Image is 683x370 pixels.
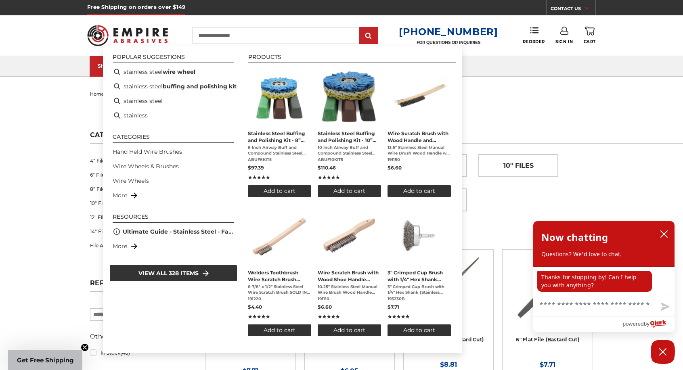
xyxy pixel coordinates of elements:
span: $6.60 [388,165,402,171]
button: Add to cart [248,324,311,336]
div: SHOP CATEGORIES [98,63,162,69]
span: 10.25" Stainless Steel Manual Wire Brush Wood Handle SOLD IN PACKS OF 1 (Individually) The 10-1/4... [318,284,381,295]
div: Get Free ShippingClose teaser [8,350,82,370]
a: home [90,91,104,97]
img: 10 inch airway buff and polishing compound kit for stainless steel [320,68,379,126]
li: View all 328 items [109,265,237,282]
li: Stainless Steel Buffing and Polishing Kit - 8” Airway Buffs and Compound, 6 Pc [245,65,314,200]
h5: Categories [90,131,184,144]
li: stainless steel [109,94,237,108]
span: $4.40 [248,304,262,310]
button: close chatbox [658,228,670,240]
a: Welders Toothbrush Wire Scratch Brush (Stainless Steel) [248,207,311,336]
a: Reorder [523,27,545,44]
span: powered [622,319,643,329]
span: Get Free Shipping [17,356,74,364]
span: 3" Crimped Cup Brush with 1/4" Hex Shank (Stainless Steel) Description: Small crimped cup brush w... [388,284,451,295]
span: 191150 [388,157,451,163]
span: 10" Files [503,159,534,173]
li: Categories [113,134,234,143]
span: 3" Crimped Cup Brush with 1/4" Hex Shank (Stainless Steel) [388,269,451,283]
span: Wire Scratch Brush with Wood Shoe Handle (Stainless Steel) [318,269,381,283]
h5: Other [90,332,184,341]
a: File Accessories [90,238,184,253]
span: $110.46 [318,165,336,171]
a: Hand Held Wire Brushes [113,148,182,156]
span: $8.81 [440,361,457,368]
span: Welders Toothbrush Wire Scratch Brush (Stainless Steel) [248,269,311,283]
span: $97.39 [248,165,264,171]
a: 12" Files [90,210,184,224]
button: Add to cart [318,324,381,336]
p: Thanks for stopping by! Can I help you with anything? [537,271,652,292]
a: Wire Wheels & Brushes [113,162,179,171]
img: 3" Crimped Cup Brush with 1/4" Hex Shank [390,207,448,265]
a: 3" Crimped Cup Brush with 1/4" Hex Shank (Stainless Steel) [388,207,451,336]
div: olark chatbox [533,221,675,332]
span: ★★★★★ [318,313,340,320]
a: 6" Flat File (Bastard Cut) [516,337,579,343]
span: Reorder [523,39,545,44]
li: More [109,239,237,253]
span: Stainless Steel Buffing and Polishing Kit - 8” Airway Buffs and Compound, 6 Pc [248,130,311,144]
li: stainless steel buffing and polishing kit [109,79,237,94]
img: Empire Abrasives [87,20,168,51]
span: ★★★★★ [248,174,270,181]
li: Wire Scratch Brush with Wood Handle and Scraper (Stainless Steel) [384,65,454,200]
a: Wire Scratch Brush with Wood Handle and Scraper (Stainless Steel) [388,68,451,197]
span: 8 Inch Airway Buff and Compound Stainless Steel Polishing and Buffing Kit The 6 piece, 8 inch air... [248,145,311,156]
button: Add to cart [388,185,451,197]
li: Products [248,54,456,63]
li: Wire Wheels [109,174,237,188]
span: ABUF10KIT5 [318,157,381,163]
a: In Stock [90,346,184,360]
li: Wire Wheels & Brushes [109,159,237,174]
li: stainless steel wire wheel [109,65,237,79]
p: Questions? We'd love to chat. [541,250,666,258]
li: Resources [113,214,234,223]
button: Close teaser [81,343,89,351]
span: View all 328 items [138,269,199,278]
input: Submit [360,28,377,44]
a: Stainless Steel Buffing and Polishing Kit - 8” Airway Buffs and Compound, 6 Pc [248,68,311,197]
span: Ultimate Guide - Stainless Steel - Fabrication, Grinding, and Finishing with Abrasives [123,228,234,236]
h5: Refine by [90,279,184,292]
span: $7.71 [388,304,399,310]
a: 10" Files [90,196,184,210]
li: Stainless Steel Buffing and Polishing Kit - 10” Airway Buffs and Compound, 6 Pc [314,65,384,200]
span: Sign In [555,39,573,44]
div: chat [533,267,675,295]
div: Instant Search Results [103,46,462,353]
a: Wire Scratch Brush with Wood Shoe Handle (Stainless Steel) [318,207,381,336]
li: 3" Crimped Cup Brush with 1/4" Hex Shank (Stainless Steel) [384,204,454,339]
li: Popular suggestions [113,54,234,63]
a: 10" Files [479,155,558,177]
a: Stainless Steel Buffing and Polishing Kit - 10” Airway Buffs and Compound, 6 Pc [318,68,381,197]
a: [PHONE_NUMBER] [399,26,498,38]
span: ABUF8KIT5 [248,157,311,163]
b: wire wheel [163,68,195,76]
li: Welders Toothbrush Wire Scratch Brush (Stainless Steel) [245,204,314,339]
img: 13.5" scratch brush with scraper [390,68,448,126]
img: 8 inch airway buffing wheel and compound kit for stainless steel [250,68,309,126]
img: 6" Flat Bastard File [515,255,580,320]
b: buffing and polishing kit [163,82,237,91]
li: stainless [109,108,237,123]
span: $7.71 [540,361,555,368]
span: 13.5" Stainless Steel Manual Wire Brush Wood Handle w/ Scraper SOLD IN PACKS OF 1 (Individually) ... [388,145,451,156]
a: 6" Flat Bastard File [508,255,587,334]
span: ★★★★★ [318,174,340,181]
span: 191110 [318,296,381,302]
li: Wire Scratch Brush with Wood Shoe Handle (Stainless Steel) [314,204,384,339]
a: 6" Files [90,168,184,182]
span: 191220 [248,296,311,302]
span: Wire Scratch Brush with Wood Handle and Scraper (Stainless Steel) [388,130,451,144]
button: Send message [654,298,675,316]
a: Powered by Olark [622,317,675,332]
span: ★★★★★ [388,313,410,320]
span: Stainless Steel Buffing and Polishing Kit - 10” Airway Buffs and Compound, 6 Pc [318,130,381,144]
li: Hand Held Wire Brushes [109,144,237,159]
button: Add to cart [248,185,311,197]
